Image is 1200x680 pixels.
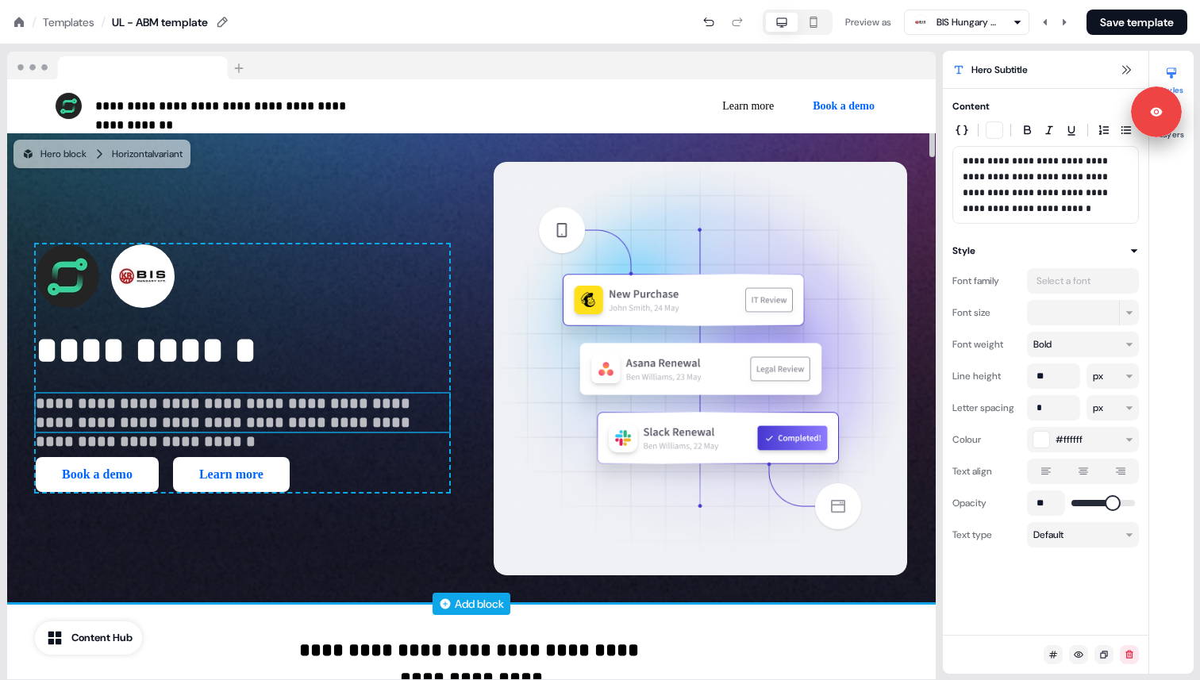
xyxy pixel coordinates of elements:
div: Select a font [1033,273,1094,289]
div: Book a demoLearn more [36,457,449,492]
button: Save template [1087,10,1187,35]
img: Browser topbar [7,52,251,80]
button: BIS Hungary Kft [904,10,1029,35]
div: Default [1033,527,1063,543]
div: Learn moreBook a demo [478,92,888,121]
div: / [101,13,106,31]
div: Text align [952,459,1021,484]
span: Hero Subtitle [971,62,1028,78]
div: Bold [1033,336,1052,352]
div: Font family [952,268,1021,294]
div: Preview as [845,14,891,30]
button: Select a font [1027,268,1139,294]
div: Letter spacing [952,395,1021,421]
div: px [1093,368,1103,384]
div: Content Hub [71,630,133,646]
button: Learn more [710,92,787,121]
img: Image [494,162,907,575]
button: Book a demo [36,457,159,492]
div: Hero block [21,146,87,162]
div: Text type [952,522,1021,547]
div: Font size [952,300,1021,325]
div: Add block [455,596,504,612]
button: Style [952,243,1139,259]
button: Book a demo [799,92,888,121]
div: BIS Hungary Kft [937,14,1000,30]
div: Style [952,243,975,259]
div: / [32,13,37,31]
div: Font weight [952,332,1021,357]
div: UL - ABM template [112,14,208,30]
button: Learn more [173,457,290,492]
span: #ffffff [1056,432,1083,448]
div: Content [952,98,990,114]
button: #ffffff [1027,427,1139,452]
div: Line height [952,363,1021,389]
div: Opacity [952,490,1021,516]
div: Colour [952,427,1021,452]
div: Horizontal variant [112,146,183,162]
button: Content Hub [35,621,142,655]
button: Styles [1149,60,1194,95]
div: px [1093,400,1103,416]
a: Templates [43,14,94,30]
